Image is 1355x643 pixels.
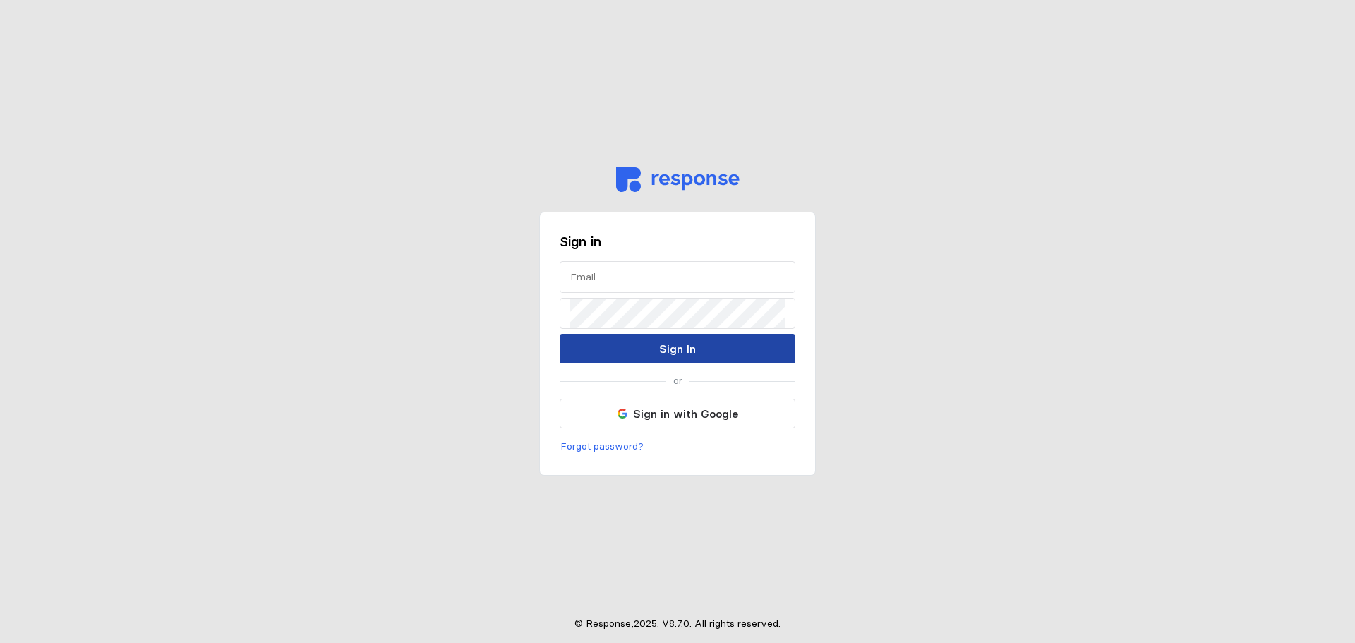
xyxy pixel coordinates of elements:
[560,399,795,428] button: Sign in with Google
[574,616,781,632] p: © Response, 2025 . V 8.7.0 . All rights reserved.
[560,439,644,455] p: Forgot password?
[570,262,785,292] input: Email
[659,340,696,358] p: Sign In
[618,409,627,419] img: svg%3e
[616,167,740,192] img: svg%3e
[673,373,682,389] p: or
[560,438,644,455] button: Forgot password?
[633,405,738,423] p: Sign in with Google
[560,232,795,251] h3: Sign in
[560,334,795,363] button: Sign In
